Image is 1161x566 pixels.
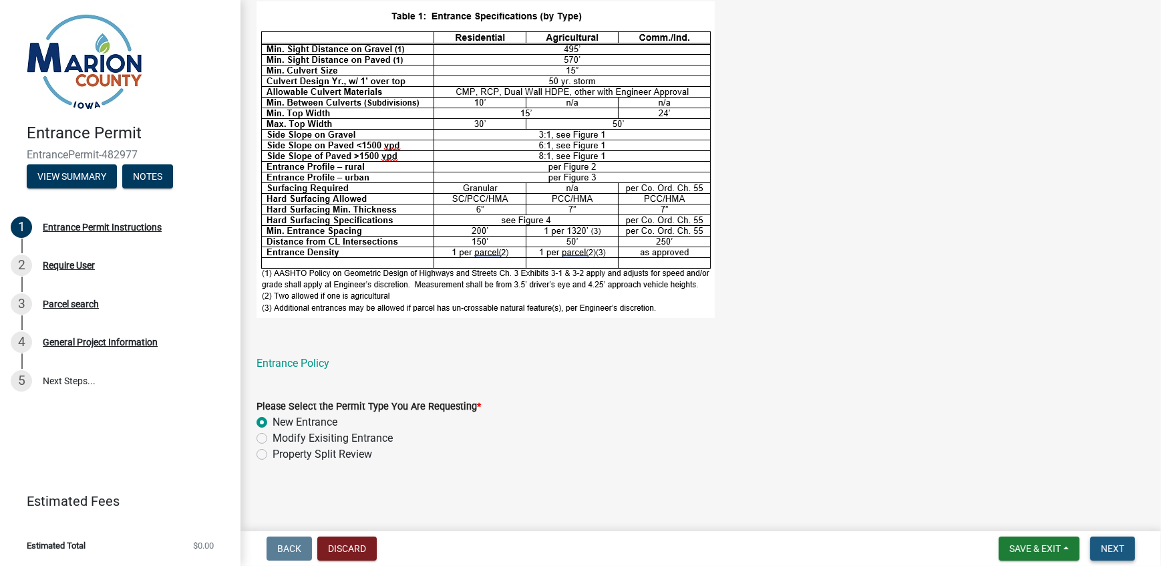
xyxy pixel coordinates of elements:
span: Next [1101,543,1124,554]
div: 5 [11,370,32,392]
wm-modal-confirm: Notes [122,172,173,182]
img: image_e0628239-8c39-4fc2-abf7-6a7c4c533e42.png [257,1,715,318]
img: Marion County, Iowa [27,14,142,110]
div: Entrance Permit Instructions [43,223,162,232]
div: General Project Information [43,337,158,347]
label: New Entrance [273,414,337,430]
span: $0.00 [193,541,214,550]
label: Property Split Review [273,446,372,462]
label: Modify Exisiting Entrance [273,430,393,446]
button: Back [267,537,312,561]
button: Next [1090,537,1135,561]
a: Entrance Policy [257,357,329,370]
button: Notes [122,164,173,188]
span: EntrancePermit-482977 [27,148,214,161]
span: Back [277,543,301,554]
span: Estimated Total [27,541,86,550]
div: 4 [11,331,32,353]
wm-modal-confirm: Summary [27,172,117,182]
div: 1 [11,217,32,238]
label: Please Select the Permit Type You Are Requesting [257,402,481,412]
span: Save & Exit [1009,543,1061,554]
a: Estimated Fees [11,488,219,515]
div: 2 [11,255,32,276]
h4: Entrance Permit [27,124,230,143]
button: Discard [317,537,377,561]
div: 3 [11,293,32,315]
button: Save & Exit [999,537,1080,561]
div: Parcel search [43,299,99,309]
div: Require User [43,261,95,270]
button: View Summary [27,164,117,188]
